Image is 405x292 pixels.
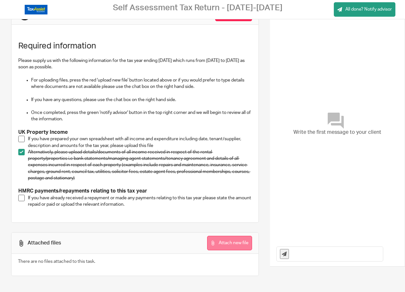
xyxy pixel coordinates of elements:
div: Attached files [28,240,61,246]
p: If you have prepared your own spreadsheet with all income and expenditure including date, tenant/... [28,136,252,149]
a: All done? Notify advisor [334,2,395,17]
h2: Self Assessment Tax Return - [DATE]-[DATE] [113,3,283,13]
p: For uploading files, press the red 'upload new file' button located above or if you would prefer ... [31,77,252,90]
strong: HMRC payments/repayments relating to this tax year [18,188,147,193]
span: All done? Notify advisor [345,6,392,13]
p: Please supply us with the following information for the tax year ending [DATE] which runs from [D... [18,57,252,71]
p: Once completed, press the green 'notify advisor' button in the top right corner and we will begin... [31,109,252,123]
p: Alternatively, please upload details/documents of all income received in respect of the rental pr... [28,149,252,181]
button: Attach new file [207,236,252,250]
p: If you have already received a repayment or made any payments relating to this tax year please st... [28,195,252,208]
strong: UK Property Income [18,130,68,135]
span: Write the first message to your client [293,129,381,136]
p: If you have any questions, please use the chat box on the right hand side. [31,97,252,103]
span: There are no files attached to this task. [18,259,95,264]
img: Logo_TaxAssistAccountants_FullColour_RGB.png [25,5,47,14]
h1: Required information [18,41,252,51]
